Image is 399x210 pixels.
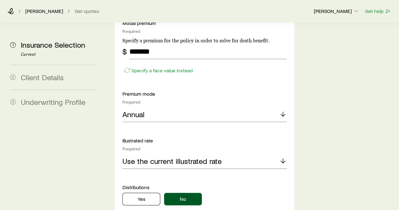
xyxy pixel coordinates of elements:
[3,3,46,10] img: logo
[365,8,391,15] button: Get help
[122,193,160,205] button: Yes
[3,12,89,16] div: Log Out
[21,72,64,81] span: Client Details
[21,52,97,57] p: Current
[314,8,360,15] button: [PERSON_NAME]
[21,40,85,49] span: Insurance Selection
[122,99,286,104] div: Required
[10,99,16,105] span: 3
[122,146,286,151] div: Required
[132,67,193,73] p: Specify a face value instead
[122,20,286,26] p: Modal premium
[3,38,29,44] img: employees
[122,90,286,97] p: Premium mode
[21,97,85,106] span: Underwriting Profile
[74,8,99,14] button: Get quotes
[3,44,92,55] a: Number of US Employees 37
[122,156,222,165] p: Use the current illustrated rate
[25,8,63,14] p: [PERSON_NAME]
[122,67,193,74] button: Specify a face value instead
[10,74,16,80] span: 2
[122,47,127,56] div: $
[314,8,359,14] p: [PERSON_NAME]
[122,184,286,190] p: Distributions
[10,42,16,48] span: 1
[122,110,144,118] p: Annual
[122,137,286,143] p: Illustrated rate
[122,29,286,34] div: Required
[164,193,202,205] button: No
[122,38,286,44] p: Specify a premium for the policy in order to solve for death benefit.
[3,44,92,49] div: Number of US Employees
